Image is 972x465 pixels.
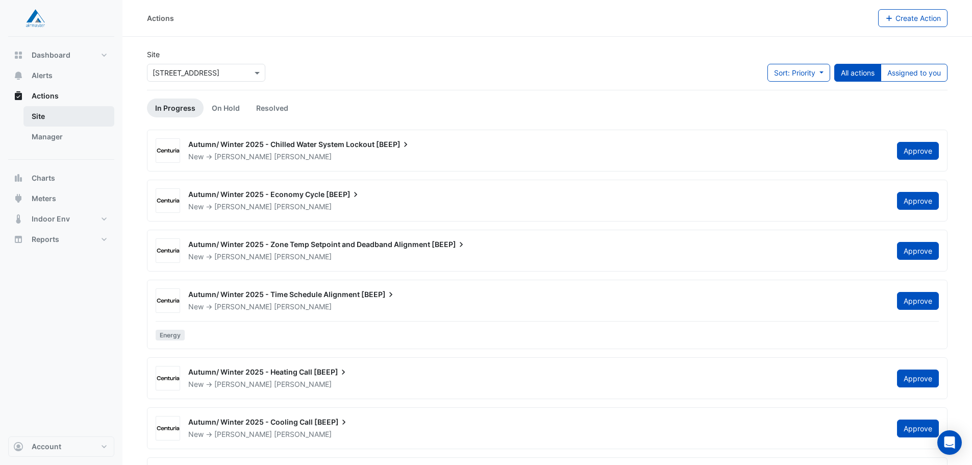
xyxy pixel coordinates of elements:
[156,330,185,340] span: Energy
[156,424,180,434] img: Centuria
[147,13,174,23] div: Actions
[274,202,332,212] span: [PERSON_NAME]
[13,234,23,244] app-icon: Reports
[904,374,932,383] span: Approve
[23,127,114,147] a: Manager
[12,8,58,29] img: Company Logo
[206,152,212,161] span: ->
[214,430,272,438] span: [PERSON_NAME]
[206,380,212,388] span: ->
[156,374,180,384] img: Centuria
[274,302,332,312] span: [PERSON_NAME]
[188,152,204,161] span: New
[897,142,939,160] button: Approve
[895,14,941,22] span: Create Action
[248,99,296,117] a: Resolved
[188,430,204,438] span: New
[147,99,204,117] a: In Progress
[8,106,114,151] div: Actions
[274,429,332,439] span: [PERSON_NAME]
[8,168,114,188] button: Charts
[8,65,114,86] button: Alerts
[274,379,332,389] span: [PERSON_NAME]
[767,64,830,82] button: Sort: Priority
[147,49,160,60] label: Site
[13,173,23,183] app-icon: Charts
[834,64,881,82] button: All actions
[214,380,272,388] span: [PERSON_NAME]
[904,197,932,205] span: Approve
[8,436,114,457] button: Account
[8,45,114,65] button: Dashboard
[432,239,466,250] span: [BEEP]
[188,368,312,376] span: Autumn/ Winter 2025 - Heating Call
[204,99,248,117] a: On Hold
[376,139,411,150] span: [BEEP]
[881,64,948,82] button: Assigned to you
[188,290,360,299] span: Autumn/ Winter 2025 - Time Schedule Alignment
[904,297,932,305] span: Approve
[214,252,272,261] span: [PERSON_NAME]
[156,196,180,206] img: Centuria
[314,417,349,427] span: [BEEP]
[8,209,114,229] button: Indoor Env
[897,420,939,437] button: Approve
[314,367,348,377] span: [BEEP]
[8,188,114,209] button: Meters
[904,146,932,155] span: Approve
[13,70,23,81] app-icon: Alerts
[274,252,332,262] span: [PERSON_NAME]
[23,106,114,127] a: Site
[188,418,313,426] span: Autumn/ Winter 2025 - Cooling Call
[188,302,204,311] span: New
[206,302,212,311] span: ->
[897,370,939,387] button: Approve
[32,442,61,452] span: Account
[13,214,23,224] app-icon: Indoor Env
[156,146,180,156] img: Centuria
[214,202,272,211] span: [PERSON_NAME]
[937,430,962,455] div: Open Intercom Messenger
[206,202,212,211] span: ->
[774,68,815,77] span: Sort: Priority
[8,86,114,106] button: Actions
[214,152,272,161] span: [PERSON_NAME]
[878,9,948,27] button: Create Action
[326,189,361,200] span: [BEEP]
[214,302,272,311] span: [PERSON_NAME]
[32,173,55,183] span: Charts
[188,380,204,388] span: New
[897,292,939,310] button: Approve
[13,50,23,60] app-icon: Dashboard
[206,430,212,438] span: ->
[897,242,939,260] button: Approve
[361,289,396,300] span: [BEEP]
[188,140,375,149] span: Autumn/ Winter 2025 - Chilled Water System Lockout
[274,152,332,162] span: [PERSON_NAME]
[206,252,212,261] span: ->
[156,296,180,306] img: Centuria
[13,91,23,101] app-icon: Actions
[897,192,939,210] button: Approve
[904,424,932,433] span: Approve
[156,246,180,256] img: Centuria
[8,229,114,250] button: Reports
[188,252,204,261] span: New
[32,234,59,244] span: Reports
[32,50,70,60] span: Dashboard
[32,193,56,204] span: Meters
[188,202,204,211] span: New
[904,247,932,255] span: Approve
[13,193,23,204] app-icon: Meters
[32,91,59,101] span: Actions
[188,240,430,249] span: Autumn/ Winter 2025 - Zone Temp Setpoint and Deadband Alignment
[188,190,325,199] span: Autumn/ Winter 2025 - Economy Cycle
[32,214,70,224] span: Indoor Env
[32,70,53,81] span: Alerts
